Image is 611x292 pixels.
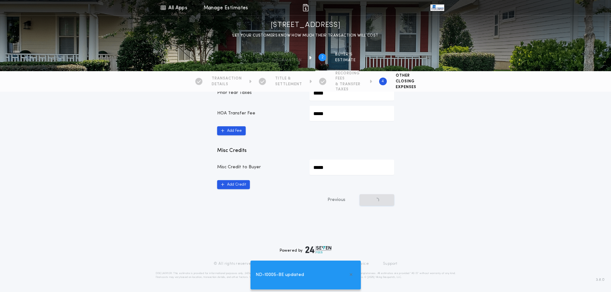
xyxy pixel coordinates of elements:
span: OTHER [396,73,416,78]
span: ND-10005-BE updated [256,271,304,279]
p: Misc Credits [217,147,394,154]
p: LET YOUR CUSTOMERS KNOW HOW MUCH THEIR TRANSACTION WILL COST [233,32,378,39]
span: information [272,58,302,63]
span: & TRANSFER TAXES [335,82,362,92]
button: Add Fee [217,126,246,135]
button: Add Credit [217,180,250,189]
p: Misc Credit to Buyer [217,164,302,171]
span: RECORDING FEES [335,71,362,81]
div: Powered by [280,246,332,254]
span: DETAILS [212,82,242,87]
img: vs-icon [430,4,444,11]
span: CLOSING [396,79,416,84]
h1: [STREET_ADDRESS] [271,20,341,30]
h2: 2 [321,55,324,60]
p: HOA Transfer Fee [217,110,302,117]
span: TITLE & [275,76,302,81]
img: img [302,4,310,12]
p: Prior Year Taxes [217,90,302,96]
span: Property [272,52,302,57]
span: BUYER'S [335,52,356,57]
span: SETTLEMENT [275,82,302,87]
button: Previous [315,194,358,206]
img: logo [305,246,332,254]
h2: 4 [382,79,384,84]
span: TRANSACTION [212,76,242,81]
span: EXPENSES [396,85,416,90]
span: ESTIMATE [335,58,356,63]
